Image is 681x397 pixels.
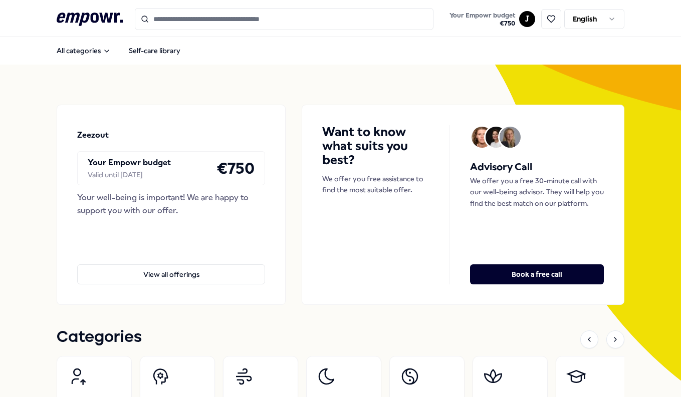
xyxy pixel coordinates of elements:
[77,191,265,217] div: Your well-being is important! We are happy to support you with our offer.
[470,264,604,284] button: Book a free call
[77,248,265,284] a: View all offerings
[49,41,119,61] button: All categories
[121,41,188,61] a: Self-care library
[322,125,429,167] h4: Want to know what suits you best?
[216,156,255,181] h4: € 750
[88,169,171,180] div: Valid until [DATE]
[500,127,521,148] img: Avatar
[77,264,265,284] button: View all offerings
[322,173,429,196] p: We offer you free assistance to find the most suitable offer.
[57,325,142,350] h1: Categories
[88,156,171,169] p: Your Empowr budget
[77,129,109,142] p: Zeezout
[470,175,604,209] p: We offer you a free 30-minute call with our well-being advisor. They will help you find the best ...
[449,12,515,20] span: Your Empowr budget
[472,127,493,148] img: Avatar
[135,8,433,30] input: Search for products, categories or subcategories
[519,11,535,27] button: J
[445,9,519,30] a: Your Empowr budget€750
[49,41,188,61] nav: Main
[449,20,515,28] span: € 750
[470,159,604,175] h5: Advisory Call
[447,10,517,30] button: Your Empowr budget€750
[486,127,507,148] img: Avatar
